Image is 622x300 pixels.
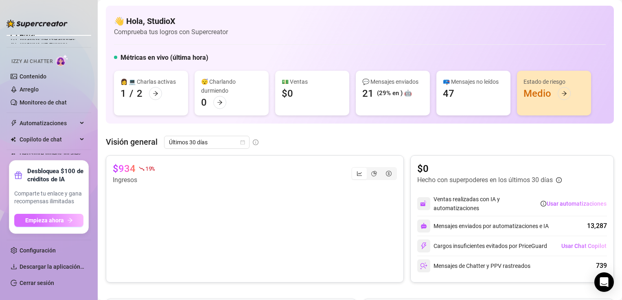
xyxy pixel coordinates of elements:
div: (29% en ) 🤖 [377,89,412,98]
span: gráfico circular [371,171,377,176]
article: $934 [113,162,136,175]
div: Abra Intercom Messenger [594,272,614,292]
span: Last 30 days [169,136,245,148]
div: 739 [596,261,607,271]
span: descargar [11,263,17,270]
span: Empieza ahora [25,217,64,224]
article: Hecho con superpoderes en los últimos 30 días [417,175,553,185]
span: calendario [240,140,245,145]
a: Hogar [20,32,35,39]
div: 1 [120,87,126,100]
font: Cargos insuficientes evitados por PriceGuard [434,241,547,250]
span: 19 % [145,165,155,172]
span: caer [139,166,145,172]
h4: 👋 Hola, StudioX [114,15,228,27]
h5: Métricas en vivo (última hora) [120,53,208,63]
font: Ventas realizadas con IA y automatizaciones [434,195,539,213]
span: Automatizaciones [20,117,77,130]
span: Círculo de información [541,201,546,207]
div: 😴 Charlando durmiendo [201,77,262,95]
span: Círculo de información [253,139,258,145]
span: Copiloto de chat [20,133,77,146]
div: 47 [443,87,454,100]
img: svg%3e [421,223,427,229]
span: círculo-dólar [386,171,392,176]
article: Comprueba tus logros con Supercreator [114,27,228,37]
div: 13,287 [587,221,607,231]
span: rayo [11,120,17,126]
button: Empieza ahoraflecha derecha [14,214,83,227]
img: Copiloto de chat [11,137,16,142]
a: Arreglo [20,86,39,93]
div: 21 [362,87,374,100]
span: flecha derecha [153,91,158,96]
img: AI Chatter [56,54,68,66]
div: 2 [137,87,142,100]
a: Descubre videos virales [20,151,81,157]
article: Visión general [106,136,158,148]
span: Izzy AI Chatter [11,58,53,65]
img: logo-BBDzfeDw.svg [7,20,68,28]
span: flecha derecha [217,100,223,105]
div: Control segmentado [351,167,397,180]
span: flecha derecha [67,217,73,223]
span: Usar automatizaciones [547,200,607,207]
div: 0 [201,96,207,109]
font: Mensajes enviados por automatizaciones e IA [434,222,549,230]
font: Mensajes de Chatter y PPV rastreados [434,261,530,270]
a: Monitoreo de chat [20,99,67,106]
img: svg%3e [420,262,427,270]
div: 💬 Mensajes enviados [362,77,423,86]
span: gráfico de líneas [357,171,362,176]
div: 👩 💻 Charlas activas [120,77,182,86]
article: $0 [417,162,562,175]
img: svg%3e [420,242,427,250]
strong: Desbloquea $100 de créditos de IA [27,167,83,183]
div: 💵 Ventas [282,77,343,86]
span: flecha derecha [561,91,567,96]
div: 📪 Mensajes no leídos [443,77,504,86]
span: regalo [14,171,22,179]
span: Descargar la aplicación de escritorio [20,263,114,270]
div: $0 [282,87,293,100]
button: Usar automatizaciones [546,197,607,210]
a: Análisis de equipo [20,40,67,46]
span: Círculo de información [556,177,562,183]
span: Usar Chat Copilot [561,243,607,249]
button: Usar Chat Copilot [561,239,607,252]
div: Estado de riesgo [523,77,585,86]
img: svg%3e [420,200,427,207]
article: Ingresos [113,175,155,185]
a: Cerrar sesión [20,280,54,286]
a: Contenido [20,73,46,80]
span: Comparte tu enlace y gana recompensas ilimitadas [14,190,83,206]
a: Análisis de creadores [20,33,85,46]
a: Configuración [20,247,56,254]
